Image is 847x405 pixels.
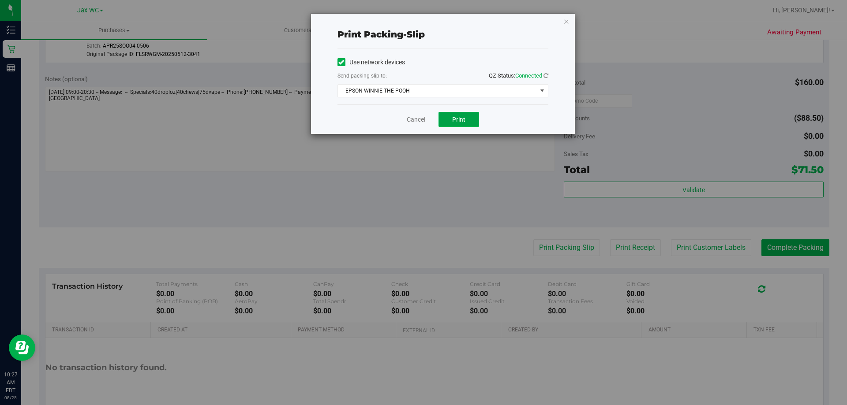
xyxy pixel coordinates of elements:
span: select [536,85,547,97]
button: Print [438,112,479,127]
a: Cancel [407,115,425,124]
span: Connected [515,72,542,79]
span: EPSON-WINNIE-THE-POOH [338,85,537,97]
iframe: Resource center [9,334,35,361]
label: Use network devices [337,58,405,67]
label: Send packing-slip to: [337,72,387,80]
span: QZ Status: [489,72,548,79]
span: Print [452,116,465,123]
span: Print packing-slip [337,29,425,40]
